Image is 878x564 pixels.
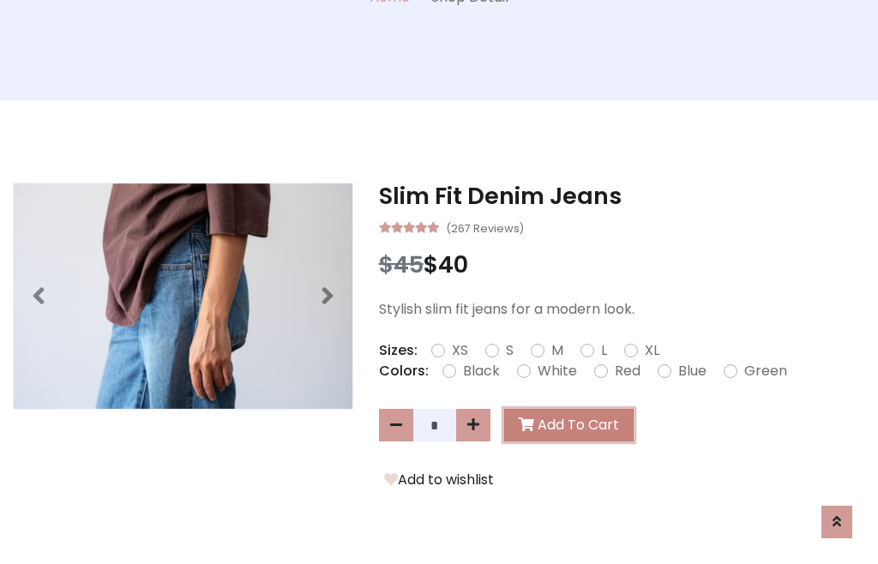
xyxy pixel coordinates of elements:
label: Green [744,361,787,381]
label: Red [615,361,640,381]
h3: Slim Fit Denim Jeans [379,183,865,210]
label: XS [452,340,468,361]
span: 40 [438,249,468,280]
button: Add to wishlist [379,469,499,491]
button: Add To Cart [504,409,634,441]
label: Blue [678,361,707,381]
img: Image [14,183,352,409]
label: Black [463,361,500,381]
p: Colors: [379,361,429,381]
label: S [506,340,514,361]
label: XL [645,340,659,361]
small: (267 Reviews) [446,217,524,237]
p: Sizes: [379,340,418,361]
label: L [601,340,607,361]
p: Stylish slim fit jeans for a modern look. [379,299,865,320]
label: M [551,340,563,361]
h3: $ [379,251,865,279]
label: White [538,361,577,381]
span: $45 [379,249,424,280]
